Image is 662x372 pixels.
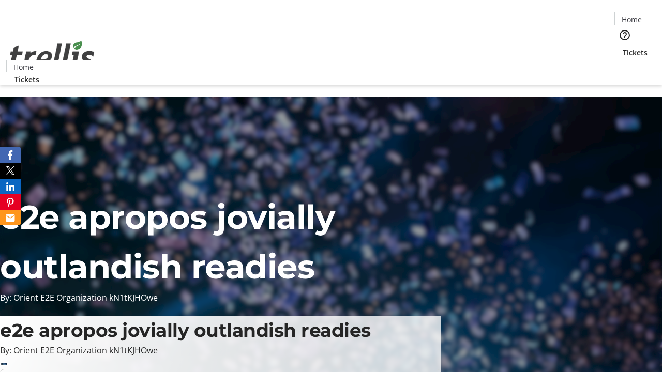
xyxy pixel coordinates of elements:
span: Tickets [623,47,648,58]
img: Orient E2E Organization kN1tKJHOwe's Logo [6,29,98,81]
a: Home [615,14,648,25]
button: Help [614,25,635,45]
span: Home [13,61,34,72]
span: Tickets [14,74,39,85]
a: Tickets [6,74,48,85]
button: Cart [614,58,635,79]
a: Home [7,61,40,72]
a: Tickets [614,47,656,58]
span: Home [622,14,642,25]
